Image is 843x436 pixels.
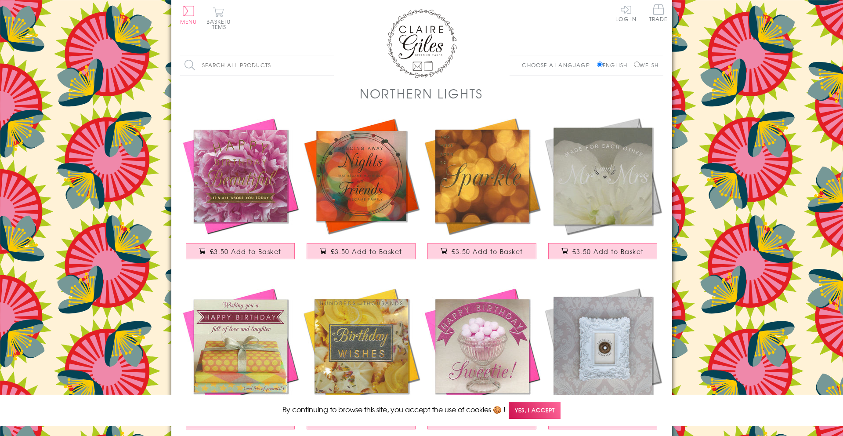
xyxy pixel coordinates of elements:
img: Wedding Card, White Peonie, Mr and Mrs , Embossed and Foiled text [543,116,663,236]
a: Trade [649,4,668,23]
label: Welsh [634,61,659,69]
input: English [597,62,603,67]
span: £3.50 Add to Basket [452,247,523,256]
img: Birthday Card, Presents, Love and Laughter, Embossed and Foiled text [180,286,301,407]
span: Menu [180,18,197,25]
button: £3.50 Add to Basket [427,243,536,259]
a: Log In [615,4,637,22]
img: Birthday Card, Golden Lights, You were Born To Sparkle, Embossed and Foiled text [422,116,543,236]
input: Search [325,55,334,75]
a: Birthday Card, Pink Peonie, Happy Birthday Beautiful, Embossed and Foiled text £3.50 Add to Basket [180,116,301,268]
h1: Northern Lights [360,84,483,102]
a: Birthday Card, Coloured Lights, Embossed and Foiled text £3.50 Add to Basket [301,116,422,268]
button: £3.50 Add to Basket [548,243,657,259]
input: Search all products [180,55,334,75]
img: Birthday Card, Yellow Cakes, Birthday Wishes, Embossed and Foiled text [301,286,422,407]
button: Menu [180,6,197,24]
span: £3.50 Add to Basket [331,247,402,256]
span: Yes, I accept [509,402,561,419]
span: £3.50 Add to Basket [210,247,282,256]
label: English [597,61,632,69]
p: Choose a language: [522,61,595,69]
a: Birthday Card, Golden Lights, You were Born To Sparkle, Embossed and Foiled text £3.50 Add to Basket [422,116,543,268]
span: Trade [649,4,668,22]
img: Birthday Card, Bon Bons, Happy Birthday Sweetie!, Embossed and Foiled text [422,286,543,407]
span: £3.50 Add to Basket [572,247,644,256]
img: Birthday Card, Coloured Lights, Embossed and Foiled text [301,116,422,236]
button: £3.50 Add to Basket [186,243,295,259]
button: Basket0 items [206,7,231,29]
button: £3.50 Add to Basket [307,243,416,259]
input: Welsh [634,62,640,67]
a: Wedding Card, White Peonie, Mr and Mrs , Embossed and Foiled text £3.50 Add to Basket [543,116,663,268]
img: Birthday Card, Press for Service, Champagne, Embossed and Foiled text [543,286,663,407]
span: 0 items [210,18,231,31]
img: Birthday Card, Pink Peonie, Happy Birthday Beautiful, Embossed and Foiled text [180,116,301,236]
img: Claire Giles Greetings Cards [387,9,457,78]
